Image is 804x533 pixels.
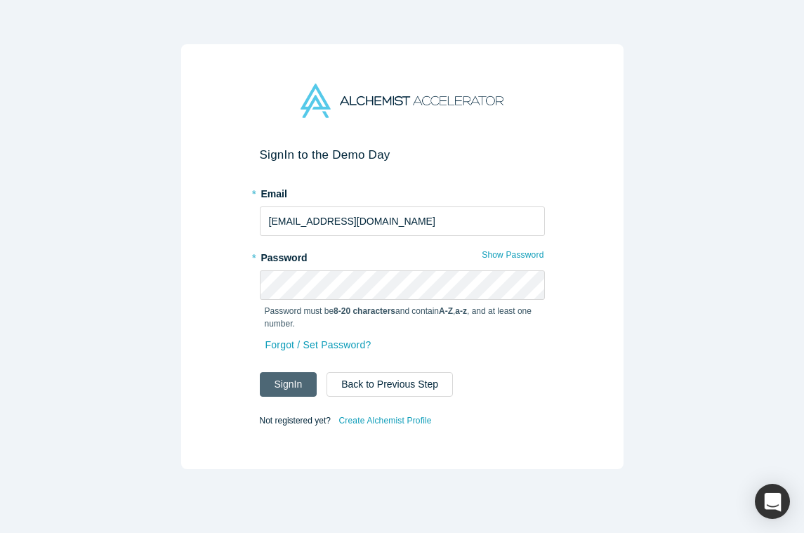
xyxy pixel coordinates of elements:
[455,306,467,316] strong: a-z
[327,372,453,397] button: Back to Previous Step
[301,84,503,118] img: Alchemist Accelerator Logo
[260,182,545,202] label: Email
[260,372,317,397] button: SignIn
[481,246,544,264] button: Show Password
[265,305,540,330] p: Password must be and contain , , and at least one number.
[260,147,545,162] h2: Sign In to the Demo Day
[338,412,432,430] a: Create Alchemist Profile
[265,333,372,357] a: Forgot / Set Password?
[439,306,453,316] strong: A-Z
[260,416,331,426] span: Not registered yet?
[260,246,545,265] label: Password
[334,306,395,316] strong: 8-20 characters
